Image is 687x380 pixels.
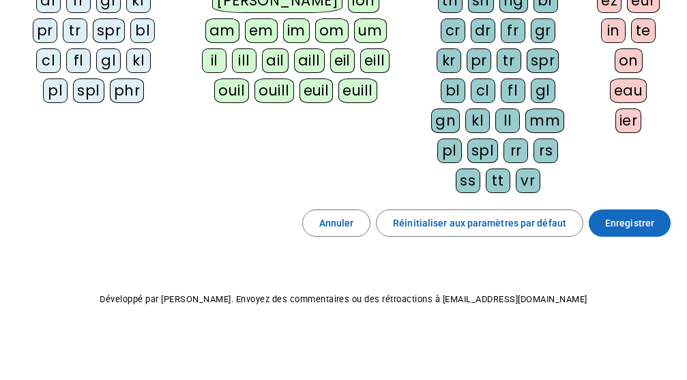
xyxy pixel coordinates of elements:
div: gn [431,108,460,133]
div: mm [525,108,564,133]
div: bl [130,18,155,43]
div: ll [495,108,520,133]
button: Réinitialiser aux paramètres par défaut [376,209,583,237]
div: ss [456,169,480,193]
div: um [354,18,387,43]
div: il [202,48,226,73]
div: vr [516,169,540,193]
div: kl [465,108,490,133]
div: fl [501,78,525,103]
div: gl [531,78,555,103]
div: am [205,18,239,43]
div: ill [232,48,257,73]
div: eil [330,48,355,73]
div: tt [486,169,510,193]
div: on [615,48,643,73]
div: eau [610,78,647,103]
div: rs [533,138,558,163]
div: in [601,18,626,43]
div: ouill [254,78,293,103]
div: euil [299,78,334,103]
div: fl [66,48,91,73]
button: Annuler [302,209,371,237]
div: bl [441,78,465,103]
div: tr [63,18,87,43]
div: pr [467,48,491,73]
div: spr [93,18,126,43]
div: spl [467,138,499,163]
div: pl [43,78,68,103]
div: cl [471,78,495,103]
div: dr [471,18,495,43]
div: gr [531,18,555,43]
div: ouil [214,78,249,103]
div: aill [294,48,325,73]
div: ier [615,108,642,133]
div: pr [33,18,57,43]
div: spl [73,78,104,103]
div: spr [527,48,559,73]
div: te [631,18,656,43]
span: Annuler [319,215,354,231]
div: cr [441,18,465,43]
p: Développé par [PERSON_NAME]. Envoyez des commentaires ou des rétroactions à [EMAIL_ADDRESS][DOMAI... [11,291,676,308]
div: kr [437,48,461,73]
div: gl [96,48,121,73]
div: im [283,18,310,43]
div: pl [437,138,462,163]
div: tr [497,48,521,73]
div: ail [262,48,289,73]
div: eill [360,48,390,73]
button: Enregistrer [589,209,671,237]
div: fr [501,18,525,43]
div: cl [36,48,61,73]
div: phr [110,78,145,103]
span: Réinitialiser aux paramètres par défaut [393,215,566,231]
div: om [315,18,349,43]
div: kl [126,48,151,73]
div: em [245,18,278,43]
div: rr [503,138,528,163]
div: euill [338,78,377,103]
span: Enregistrer [605,215,654,231]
